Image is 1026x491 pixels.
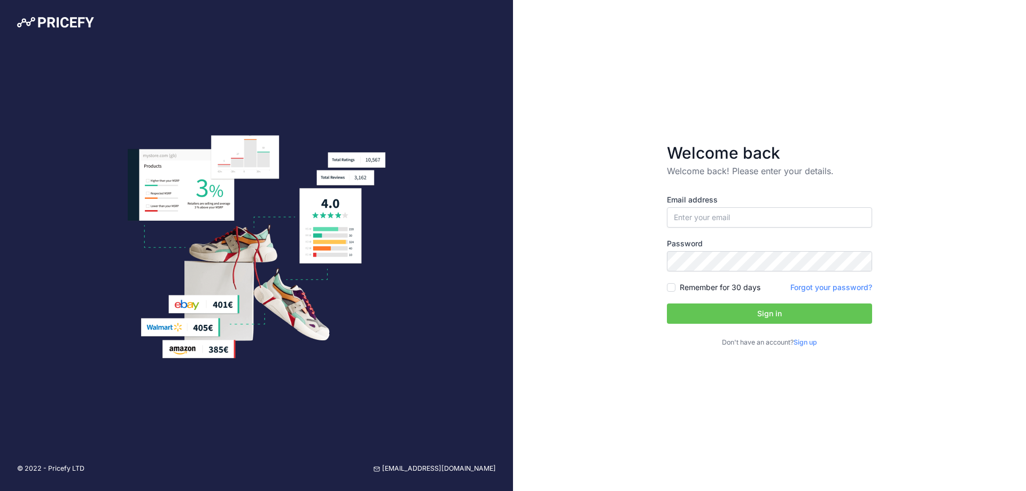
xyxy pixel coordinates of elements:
[667,238,872,249] label: Password
[667,194,872,205] label: Email address
[790,283,872,292] a: Forgot your password?
[794,338,817,346] a: Sign up
[680,282,760,293] label: Remember for 30 days
[374,464,496,474] a: [EMAIL_ADDRESS][DOMAIN_NAME]
[667,338,872,348] p: Don't have an account?
[667,165,872,177] p: Welcome back! Please enter your details.
[17,464,84,474] p: © 2022 - Pricefy LTD
[667,143,872,162] h3: Welcome back
[667,207,872,228] input: Enter your email
[667,303,872,324] button: Sign in
[17,17,94,28] img: Pricefy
